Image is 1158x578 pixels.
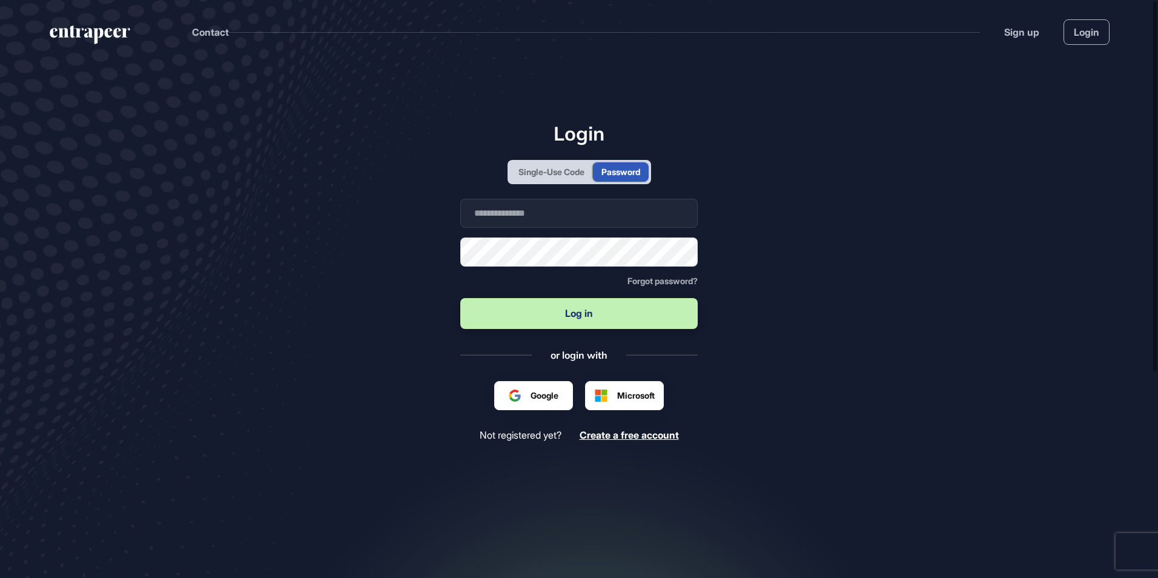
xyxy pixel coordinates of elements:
[551,348,607,362] div: or login with
[627,276,698,286] span: Forgot password?
[460,122,698,145] h1: Login
[48,25,131,48] a: entrapeer-logo
[580,430,679,441] a: Create a free account
[518,165,584,178] div: Single-Use Code
[601,165,640,178] div: Password
[617,389,655,402] span: Microsoft
[1004,25,1039,39] a: Sign up
[1064,19,1110,45] a: Login
[480,430,561,441] span: Not registered yet?
[627,276,698,286] a: Forgot password?
[192,24,229,40] button: Contact
[460,298,698,329] button: Log in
